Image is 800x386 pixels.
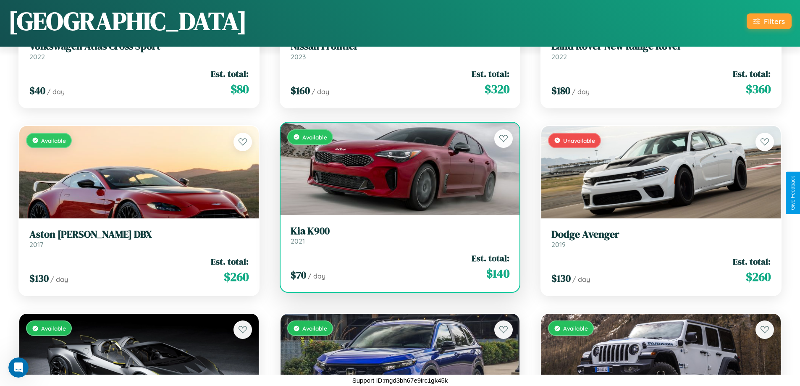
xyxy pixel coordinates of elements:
[29,240,43,249] span: 2017
[8,4,247,38] h1: [GEOGRAPHIC_DATA]
[733,68,771,80] span: Est. total:
[29,228,249,241] h3: Aston [PERSON_NAME] DBX
[29,228,249,249] a: Aston [PERSON_NAME] DBX2017
[29,40,249,61] a: Volkswagen Atlas Cross Sport2022
[551,228,771,249] a: Dodge Avenger2019
[764,17,785,26] div: Filters
[486,265,509,282] span: $ 140
[551,240,566,249] span: 2019
[563,137,595,144] span: Unavailable
[746,81,771,97] span: $ 360
[291,225,510,246] a: Kia K9002021
[291,268,306,282] span: $ 70
[472,68,509,80] span: Est. total:
[47,87,65,96] span: / day
[291,237,305,245] span: 2021
[8,357,29,378] iframe: Intercom live chat
[29,271,49,285] span: $ 130
[747,13,792,29] button: Filters
[472,252,509,264] span: Est. total:
[790,176,796,210] div: Give Feedback
[291,40,510,53] h3: Nissan Frontier
[308,272,325,280] span: / day
[291,84,310,97] span: $ 160
[563,325,588,332] span: Available
[291,40,510,61] a: Nissan Frontier2023
[551,228,771,241] h3: Dodge Avenger
[312,87,329,96] span: / day
[551,271,571,285] span: $ 130
[551,53,567,61] span: 2022
[224,268,249,285] span: $ 260
[746,268,771,285] span: $ 260
[733,255,771,268] span: Est. total:
[211,255,249,268] span: Est. total:
[50,275,68,284] span: / day
[29,40,249,53] h3: Volkswagen Atlas Cross Sport
[41,325,66,332] span: Available
[302,325,327,332] span: Available
[29,84,45,97] span: $ 40
[231,81,249,97] span: $ 80
[291,53,306,61] span: 2023
[485,81,509,97] span: $ 320
[551,40,771,61] a: Land Rover New Range Rover2022
[352,375,448,386] p: Support ID: mgd3bh67e9irc1gk45k
[29,53,45,61] span: 2022
[302,134,327,141] span: Available
[572,87,590,96] span: / day
[41,137,66,144] span: Available
[572,275,590,284] span: / day
[211,68,249,80] span: Est. total:
[551,40,771,53] h3: Land Rover New Range Rover
[291,225,510,237] h3: Kia K900
[551,84,570,97] span: $ 180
